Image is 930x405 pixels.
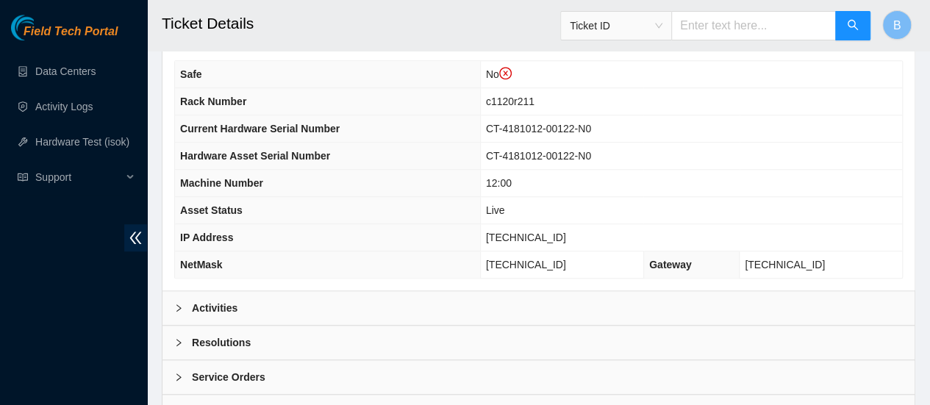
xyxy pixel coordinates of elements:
[35,136,129,148] a: Hardware Test (isok)
[671,11,836,40] input: Enter text here...
[35,65,96,77] a: Data Centers
[882,10,912,40] button: B
[180,68,202,80] span: Safe
[570,15,662,37] span: Ticket ID
[649,259,692,270] span: Gateway
[180,177,263,189] span: Machine Number
[499,67,512,80] span: close-circle
[180,123,340,135] span: Current Hardware Serial Number
[745,259,825,270] span: [TECHNICAL_ID]
[174,304,183,312] span: right
[486,259,566,270] span: [TECHNICAL_ID]
[486,96,534,107] span: c1120r211
[486,123,591,135] span: CT-4181012-00122-N0
[174,338,183,347] span: right
[486,177,512,189] span: 12:00
[486,232,566,243] span: [TECHNICAL_ID]
[847,19,859,33] span: search
[180,204,243,216] span: Asset Status
[180,96,246,107] span: Rack Number
[18,172,28,182] span: read
[180,150,330,162] span: Hardware Asset Serial Number
[162,326,915,359] div: Resolutions
[180,259,223,270] span: NetMask
[24,25,118,39] span: Field Tech Portal
[162,360,915,394] div: Service Orders
[180,232,233,243] span: IP Address
[11,26,118,46] a: Akamai TechnologiesField Tech Portal
[486,150,591,162] span: CT-4181012-00122-N0
[162,291,915,325] div: Activities
[192,369,265,385] b: Service Orders
[486,68,512,80] span: No
[893,16,901,35] span: B
[124,224,147,251] span: double-left
[192,334,251,351] b: Resolutions
[192,300,237,316] b: Activities
[35,162,122,192] span: Support
[174,373,183,381] span: right
[486,204,505,216] span: Live
[835,11,870,40] button: search
[35,101,93,112] a: Activity Logs
[11,15,74,40] img: Akamai Technologies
